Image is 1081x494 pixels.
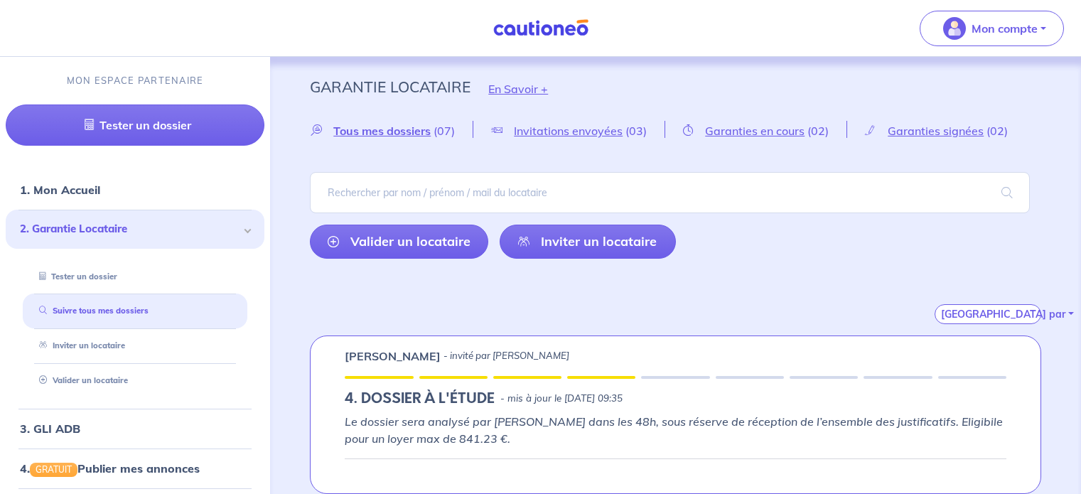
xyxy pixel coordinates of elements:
[6,454,264,483] div: 4.GRATUITPublier mes annonces
[310,74,470,100] p: Garantie Locataire
[473,124,665,137] a: Invitations envoyées(03)
[20,183,100,197] a: 1. Mon Accueil
[20,421,80,436] a: 3. GLI ADB
[6,104,264,146] a: Tester un dossier
[984,173,1030,213] span: search
[488,19,594,37] img: Cautioneo
[23,369,247,392] div: Valider un locataire
[23,299,247,323] div: Suivre tous mes dossiers
[6,414,264,443] div: 3. GLI ADB
[6,176,264,204] div: 1. Mon Accueil
[6,210,264,249] div: 2. Garantie Locataire
[935,304,1041,324] button: [GEOGRAPHIC_DATA] par
[33,272,117,281] a: Tester un dossier
[345,414,1003,446] em: Le dossier sera analysé par [PERSON_NAME] dans les 48h, sous réserve de réception de l’ensemble d...
[705,124,805,138] span: Garanties en cours
[986,124,1008,138] span: (02)
[310,225,488,259] a: Valider un locataire
[333,124,431,138] span: Tous mes dossiers
[500,392,623,406] p: - mis à jour le [DATE] 09:35
[500,225,675,259] a: Inviter un locataire
[434,124,455,138] span: (07)
[310,124,473,137] a: Tous mes dossiers(07)
[345,390,1006,407] div: state: RENTER-DOCUMENTS-TO-EVALUATE, Context: ,NULL-NO-CERTIFICATE
[625,124,647,138] span: (03)
[23,265,247,289] div: Tester un dossier
[20,461,200,476] a: 4.GRATUITPublier mes annonces
[345,390,495,407] h5: 4. DOSSIER À L'ÉTUDE
[33,306,149,316] a: Suivre tous mes dossiers
[443,349,569,363] p: - invité par [PERSON_NAME]
[807,124,829,138] span: (02)
[20,221,240,237] span: 2. Garantie Locataire
[310,172,1030,213] input: Rechercher par nom / prénom / mail du locataire
[920,11,1064,46] button: illu_account_valid_menu.svgMon compte
[33,375,128,385] a: Valider un locataire
[23,334,247,358] div: Inviter un locataire
[470,68,566,109] button: En Savoir +
[665,124,846,137] a: Garanties en cours(02)
[943,17,966,40] img: illu_account_valid_menu.svg
[67,74,204,87] p: MON ESPACE PARTENAIRE
[847,124,1026,137] a: Garanties signées(02)
[33,340,125,350] a: Inviter un locataire
[972,20,1038,37] p: Mon compte
[514,124,623,138] span: Invitations envoyées
[888,124,984,138] span: Garanties signées
[345,348,441,365] p: [PERSON_NAME]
